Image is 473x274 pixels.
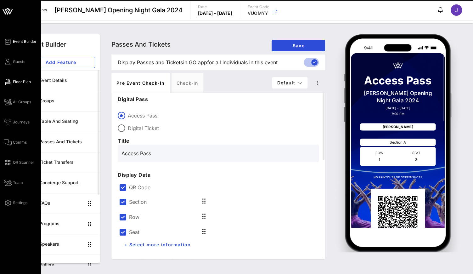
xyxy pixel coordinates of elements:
a: Settings [4,199,27,207]
a: Table and Seating [21,111,100,132]
a: Event Details [21,70,100,91]
p: NO PRINTOUTS OR SCREENSHOTS [360,175,436,179]
span: Journeys [13,119,30,125]
a: FAQs [21,193,100,214]
span: Floor Plan [13,79,31,85]
span: Event Builder [13,39,37,44]
span: Display in GO app [118,59,278,66]
span: Team [13,180,23,186]
p: 3 [400,157,432,162]
a: All Groups [4,98,31,106]
p: 1 [363,157,395,162]
a: Programs [21,214,100,234]
p: ROW [363,150,395,155]
div: Speakers [39,242,84,247]
span: Add Feature [32,60,90,65]
label: Digital Ticket [128,125,319,131]
a: Journeys [4,118,30,126]
span: Save [277,43,320,48]
a: Ticket Transfers [21,152,100,173]
div: Table and Seating [39,119,95,124]
label: Row [129,214,139,220]
div: Event Details [39,78,95,83]
div: Groups [39,98,95,104]
span: [PERSON_NAME] Opening Night Gala 2024 [54,5,183,15]
p: Display Data [118,171,319,179]
label: Section [129,199,147,205]
a: Comms [4,139,27,146]
a: Event Builder [4,38,37,45]
a: QR Scanner [4,159,34,166]
div: [PERSON_NAME] [360,123,436,130]
label: QR Code [129,184,318,191]
p: VUOMYY [248,10,269,16]
span: Comms [13,140,27,145]
span: Guests [13,59,25,65]
div: Ticket Transfers [39,160,95,165]
div: Programs [39,221,84,226]
a: Floor Plan [4,78,31,86]
p: [DATE] - [DATE] [360,106,436,110]
a: Speakers [21,234,100,254]
label: Access Pass [128,112,319,119]
span: Passes and Tickets [111,41,171,48]
a: Team [4,179,23,186]
div: QR Code [371,188,425,243]
span: J [455,7,458,13]
p: [DATE] - [DATE] [198,10,232,16]
span: Default [277,80,303,85]
span: for all individuals in this event [207,59,278,66]
button: Save [272,40,325,51]
label: Seat [129,229,139,235]
a: Guests [4,58,25,66]
span: Settings [13,200,27,206]
div: Event Builder [26,40,66,49]
p: Event Code [248,4,269,10]
button: Add Feature [26,57,95,68]
div: Section A [360,139,436,146]
span: + Select more information [124,242,191,247]
a: Groups [21,91,100,111]
button: Default [272,77,308,88]
p: Title [118,137,319,145]
div: Passes and Tickets [39,139,95,145]
button: + Select more information [119,239,196,250]
span: Passes and Tickets [137,59,183,66]
span: All Groups [13,99,31,105]
a: Passes and Tickets [21,132,100,152]
p: Digital Pass [118,95,319,103]
a: Concierge Support [21,173,100,193]
div: Check-in [172,73,203,93]
span: QR Scanner [13,160,34,165]
p: Date [198,4,232,10]
p: [PERSON_NAME] Opening Night Gala 2024 [360,89,436,104]
div: J [451,4,462,16]
p: SEAT [400,150,432,155]
p: Access Pass [360,75,436,86]
p: 7:00 PM [360,111,436,116]
div: Concierge Support [39,180,95,186]
div: Pre Event Check-in [111,73,170,93]
span: Date And Time Visible Of Display Data [119,258,215,264]
div: FAQs [39,201,84,206]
